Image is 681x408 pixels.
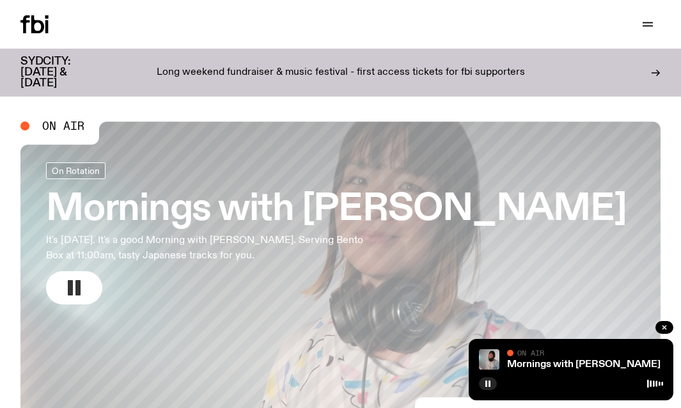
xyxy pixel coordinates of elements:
span: On Air [517,349,544,357]
img: Kana Frazer is smiling at the camera with her head tilted slightly to her left. She wears big bla... [479,349,499,370]
a: Mornings with [PERSON_NAME]It's [DATE]. It's a good Morning with [PERSON_NAME]. Serving Bento Box... [46,162,627,304]
a: Mornings with [PERSON_NAME] [507,359,661,370]
a: On Rotation [46,162,106,179]
span: On Air [42,120,84,132]
p: Long weekend fundraiser & music festival - first access tickets for fbi supporters [157,67,525,79]
h3: Mornings with [PERSON_NAME] [46,192,627,228]
h3: SYDCITY: [DATE] & [DATE] [20,56,102,89]
span: On Rotation [52,166,100,175]
p: It's [DATE]. It's a good Morning with [PERSON_NAME]. Serving Bento Box at 11:00am, tasty Japanese... [46,233,373,263]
